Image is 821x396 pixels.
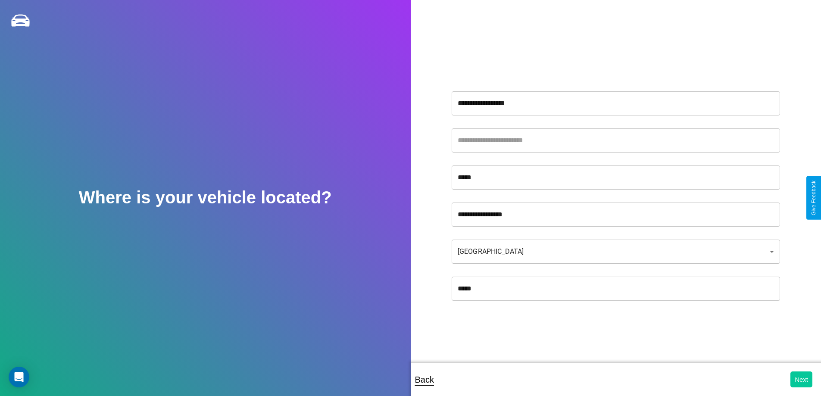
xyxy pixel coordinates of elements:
[415,372,434,387] p: Back
[9,367,29,387] div: Open Intercom Messenger
[79,188,332,207] h2: Where is your vehicle located?
[790,371,812,387] button: Next
[811,181,817,215] div: Give Feedback
[452,240,780,264] div: [GEOGRAPHIC_DATA]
